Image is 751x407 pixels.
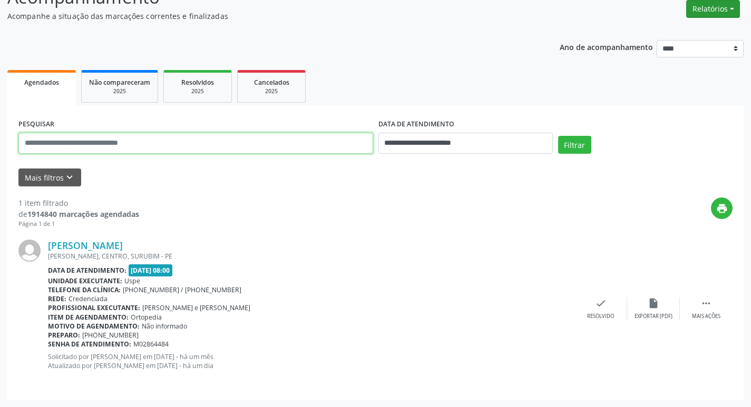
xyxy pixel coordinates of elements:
[48,240,123,251] a: [PERSON_NAME]
[64,172,75,183] i: keyboard_arrow_down
[48,322,140,331] b: Motivo de agendamento:
[48,276,122,285] b: Unidade executante:
[18,240,41,262] img: img
[692,313,720,320] div: Mais ações
[48,252,574,261] div: [PERSON_NAME], CENTRO, SURUBIM - PE
[558,136,591,154] button: Filtrar
[89,78,150,87] span: Não compareceram
[123,285,241,294] span: [PHONE_NUMBER] / [PHONE_NUMBER]
[171,87,224,95] div: 2025
[716,203,728,214] i: print
[89,87,150,95] div: 2025
[48,340,131,349] b: Senha de atendimento:
[18,197,139,209] div: 1 item filtrado
[24,78,59,87] span: Agendados
[133,340,169,349] span: M02864484
[378,116,454,133] label: DATA DE ATENDIMENTO
[711,197,733,219] button: print
[48,352,574,370] p: Solicitado por [PERSON_NAME] em [DATE] - há um mês Atualizado por [PERSON_NAME] em [DATE] - há um...
[27,209,139,219] strong: 1914840 marcações agendadas
[48,285,121,294] b: Telefone da clínica:
[82,331,139,340] span: [PHONE_NUMBER]
[129,264,173,276] span: [DATE] 08:00
[587,313,614,320] div: Resolvido
[48,331,80,340] b: Preparo:
[142,322,187,331] span: Não informado
[560,40,653,53] p: Ano de acompanhamento
[142,303,250,312] span: [PERSON_NAME] e [PERSON_NAME]
[69,294,108,303] span: Credenciada
[18,168,81,187] button: Mais filtroskeyboard_arrow_down
[48,313,129,322] b: Item de agendamento:
[18,220,139,229] div: Página 1 de 1
[181,78,214,87] span: Resolvidos
[595,297,607,309] i: check
[48,303,140,312] b: Profissional executante:
[254,78,289,87] span: Cancelados
[131,313,162,322] span: Ortopedia
[18,116,54,133] label: PESQUISAR
[700,297,712,309] i: 
[245,87,298,95] div: 2025
[648,297,659,309] i: insert_drive_file
[635,313,672,320] div: Exportar (PDF)
[48,294,66,303] b: Rede:
[48,266,126,275] b: Data de atendimento:
[18,209,139,220] div: de
[7,11,523,22] p: Acompanhe a situação das marcações correntes e finalizadas
[124,276,140,285] span: Uspe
